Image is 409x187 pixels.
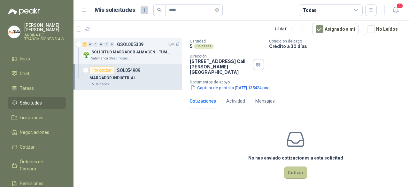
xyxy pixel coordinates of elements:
span: close-circle [215,8,219,12]
span: close-circle [215,7,219,13]
a: Licitaciones [8,112,66,124]
span: search [157,8,162,12]
span: Órdenes de Compra [20,158,60,172]
span: Cotizar [20,144,35,151]
span: Negociaciones [20,129,49,136]
a: 1 0 0 0 0 0 GSOL005309[DATE] Company LogoSOLICITUD MARCADOR ALMACEN - TUMACOSalamanca Oleaginosas... [82,41,181,61]
img: Company Logo [8,26,20,38]
span: Remisiones [20,180,43,187]
p: Salamanca Oleaginosas SAS [91,56,132,61]
p: SOL054909 [117,68,140,73]
span: Solicitudes [20,99,42,106]
img: Company Logo [82,51,90,58]
div: Cotizaciones [190,97,216,105]
a: Órdenes de Compra [8,156,66,175]
p: [STREET_ADDRESS] Cali , [PERSON_NAME][GEOGRAPHIC_DATA] [190,58,251,75]
div: 1 - 1 de 1 [274,24,307,34]
div: 1 [82,42,87,47]
a: Chat [8,67,66,80]
div: 0 [99,42,104,47]
div: 0 [110,42,114,47]
span: 1 [396,3,403,9]
a: Tareas [8,82,66,94]
p: ANDINA DE TRANSMISIONES S.A.S [24,33,66,41]
p: Condición de pago [269,39,406,43]
a: Solicitudes [8,97,66,109]
span: Tareas [20,85,34,92]
div: Todas [303,7,316,14]
div: 5 Unidades [89,82,112,87]
div: Actividad [226,97,245,105]
p: Cantidad [190,39,264,43]
div: 0 [93,42,98,47]
button: 1 [390,4,401,16]
p: [DATE] [168,42,179,48]
div: Mensajes [255,97,275,105]
div: 0 [88,42,93,47]
button: Cotizar [284,167,307,179]
button: Captura de pantalla [DATE] 135424.png [190,84,270,91]
a: Por cotizarSOL054909MARCADOR INDUSTRIAL5 Unidades [73,64,182,90]
p: Crédito a 30 días [269,43,406,49]
img: Logo peakr [8,8,40,15]
div: Unidades [194,44,214,49]
h1: Mis solicitudes [95,5,135,15]
p: SOLICITUD MARCADOR ALMACEN - TUMACO [91,49,171,55]
span: Licitaciones [20,114,43,121]
div: 0 [104,42,109,47]
p: MARCADOR INDUSTRIAL [89,75,136,81]
span: Inicio [20,55,30,62]
h3: No has enviado cotizaciones a esta solicitud [248,154,343,161]
a: Inicio [8,53,66,65]
button: Asignado a mi [312,23,359,35]
span: 1 [141,6,148,14]
button: No Leídos [364,23,401,35]
a: Negociaciones [8,126,66,138]
a: Cotizar [8,141,66,153]
p: Documentos de apoyo [190,80,406,84]
p: [PERSON_NAME] [PERSON_NAME] [24,23,66,32]
div: Por cotizar [89,66,114,74]
span: Chat [20,70,29,77]
p: GSOL005309 [117,42,143,47]
p: Dirección [190,54,251,58]
p: 5 [190,43,193,49]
